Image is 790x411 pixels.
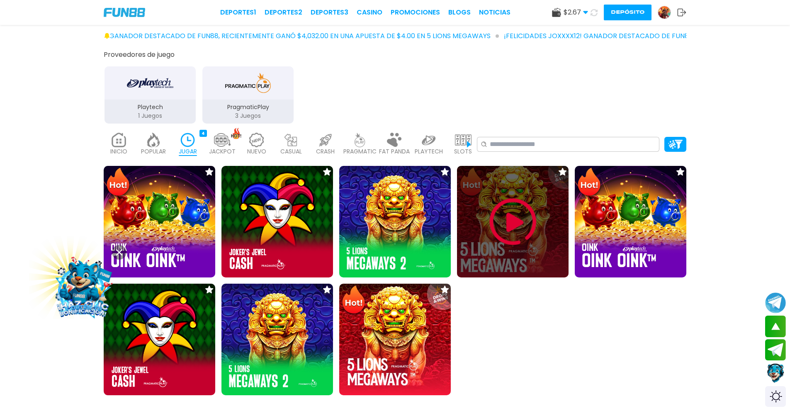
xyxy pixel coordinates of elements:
[280,147,302,156] p: CASUAL
[127,71,173,95] img: Playtech
[352,133,368,147] img: pragmatic_light.webp
[340,285,367,317] img: Hot
[180,133,196,147] img: recent_active.webp
[202,112,294,120] p: 3 Juegos
[105,103,196,112] p: Playtech
[379,147,410,156] p: FAT PANDA
[343,147,377,156] p: PRAGMATIC
[317,133,334,147] img: crash_light.webp
[199,130,207,137] div: 4
[101,66,199,124] button: Playtech
[658,6,671,19] img: Avatar
[479,7,510,17] a: NOTICIAS
[575,166,686,277] img: Oink Oink Oink™
[448,7,471,17] a: BLOGS
[221,284,333,395] img: 5 Lions Megaways™ 2
[765,316,786,337] button: scroll up
[202,103,294,112] p: PragmaticPlay
[604,5,651,20] button: Depósito
[488,197,538,247] img: Play Game
[231,128,241,139] img: hot
[46,249,121,324] img: Image Link
[386,133,403,147] img: fat_panda_light.webp
[658,6,677,19] a: Avatar
[415,147,443,156] p: PLAYTECH
[209,147,236,156] p: JACKPOT
[104,284,215,395] img: Joker’s Jewels Cash
[247,147,266,156] p: NUEVO
[357,7,382,17] a: CASINO
[214,133,231,147] img: jackpot_light.webp
[104,50,175,59] button: Proveedores de juego
[391,7,440,17] a: Promociones
[765,339,786,361] button: Join telegram
[454,147,472,156] p: SLOTS
[283,133,299,147] img: casual_light.webp
[104,166,215,277] img: Oink Oink Oink™
[145,133,162,147] img: popular_light.webp
[105,112,196,120] p: 1 Juegos
[110,147,127,156] p: INICIO
[765,362,786,384] button: Contact customer service
[316,147,335,156] p: CRASH
[141,147,166,156] p: POPULAR
[339,166,451,277] img: 5 Lions Megaways™ 2
[311,7,348,17] a: Deportes3
[220,7,256,17] a: Deportes1
[564,7,588,17] span: $ 2.67
[421,133,437,147] img: playtech_light.webp
[199,66,297,124] button: PragmaticPlay
[765,292,786,314] button: Join telegram channel
[29,31,499,41] span: ¡FELICIDADES joxxxx12! GANADOR DESTACADO DE FUN88, RECIENTEMENTE GANÓ $4,032.00 EN UNA APUESTA DE...
[222,71,274,95] img: PragmaticPlay
[265,7,302,17] a: Deportes2
[221,166,333,277] img: Joker’s Jewels Cash
[576,167,603,199] img: Hot
[339,284,451,395] img: 5 Lions Megaways
[179,147,197,156] p: JUGAR
[668,140,683,148] img: Platform Filter
[248,133,265,147] img: new_light.webp
[765,386,786,407] div: Switch theme
[111,133,127,147] img: home_light.webp
[105,167,131,199] img: Hot
[104,8,145,17] img: Company Logo
[455,133,472,147] img: slots_light.webp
